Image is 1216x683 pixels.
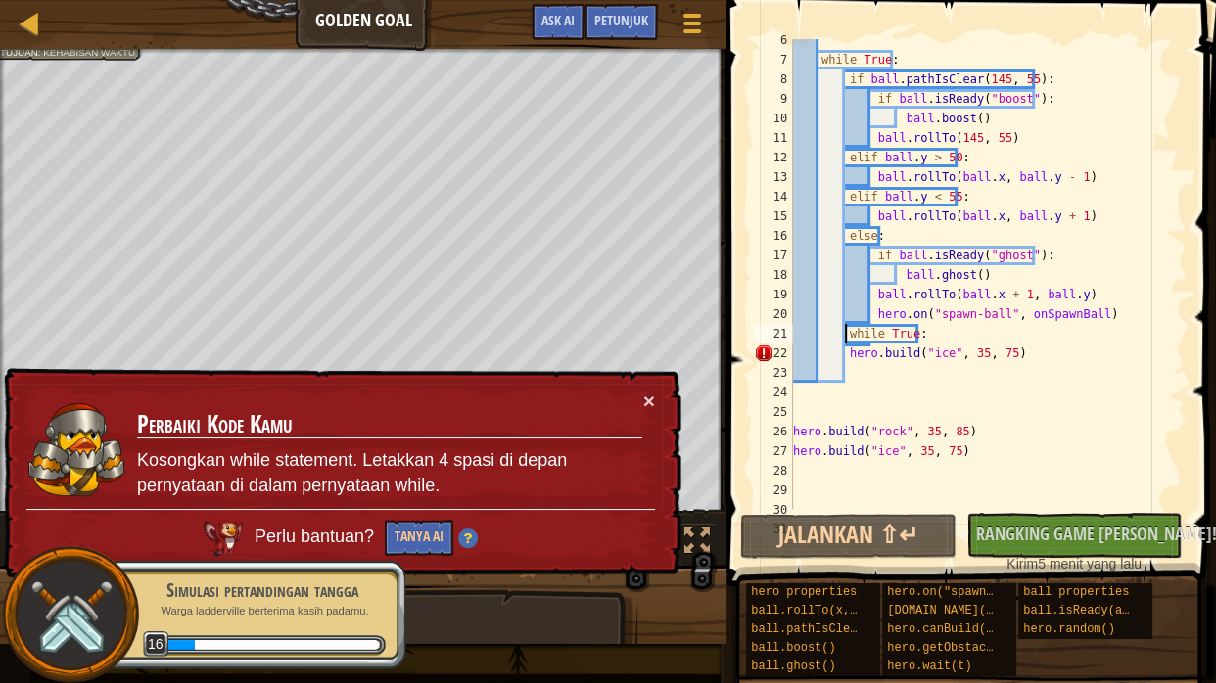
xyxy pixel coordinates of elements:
div: 18 [754,265,793,285]
div: 17 [754,246,793,265]
div: 28 [754,461,793,480]
span: ball.pathIsClear(x, y) [751,622,906,636]
div: 7 [754,50,793,69]
div: 22 [754,343,793,363]
div: 11 [754,128,793,148]
button: Jalankan ⇧↵ [740,514,957,559]
button: × [643,390,655,411]
div: 20 [754,304,793,324]
div: 6 [754,30,793,50]
span: hero.on("spawn-ball", f) [887,585,1056,599]
h3: Perbaiki Kode Kamu [137,411,642,438]
div: 25 [754,402,793,422]
p: Warga ladderville berterima kasih padamu. [139,604,386,618]
div: 29 [754,480,793,500]
div: 10 [754,109,793,128]
span: hero.getObstacleAt(x, y) [887,641,1056,655]
div: Okar [231,609,618,634]
span: hero.random() [1023,622,1115,636]
span: [DOMAIN_NAME](type, x, y) [887,604,1063,617]
div: 9 [754,89,793,109]
div: 24 [754,383,793,402]
div: 26 [754,422,793,441]
div: 14 [754,187,793,206]
span: ball.rollTo(x, y) [751,604,870,617]
span: ball.boost() [751,641,835,655]
span: Ask AI [541,11,575,29]
button: Tampilkan menu permainan [668,4,717,50]
img: swords.png [26,570,116,660]
span: hero.wait(t) [887,660,971,673]
span: ball.ghost() [751,660,835,673]
img: Hint [458,528,478,548]
span: : [38,47,43,58]
div: 12 [754,148,793,167]
span: Petunjuk [594,11,648,29]
span: Kehabisan waktu [43,47,135,58]
span: 16 [143,631,169,658]
p: Kosongkan while statement. Letakkan 4 spasi di depan pernyataan di dalam pernyataan while. [137,448,642,498]
button: Ask AI [532,4,585,40]
div: 16 [754,226,793,246]
div: 13 [754,167,793,187]
button: Rangking Game [PERSON_NAME]! [966,513,1183,558]
span: hero.canBuild(x, y) [887,622,1021,636]
span: Perlu bantuan? [255,527,379,547]
span: hero properties [751,585,857,599]
img: AI [204,521,243,556]
div: 15 [754,206,793,226]
span: Kirim [1006,556,1038,571]
button: Alihkan layar penuh [678,524,717,564]
div: 21 [754,324,793,343]
div: 23 [754,363,793,383]
div: 19 [754,285,793,304]
span: ball.isReady(ability) [1023,604,1171,617]
img: duck_senick.png [27,402,125,497]
div: 27 [754,441,793,461]
div: Simulasi pertandingan tangga [139,576,386,604]
button: Tanya AI [385,520,453,556]
div: 8 [754,69,793,89]
div: 5 menit yang lalu [976,554,1173,573]
div: 30 [754,500,793,520]
span: ball properties [1023,585,1129,599]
